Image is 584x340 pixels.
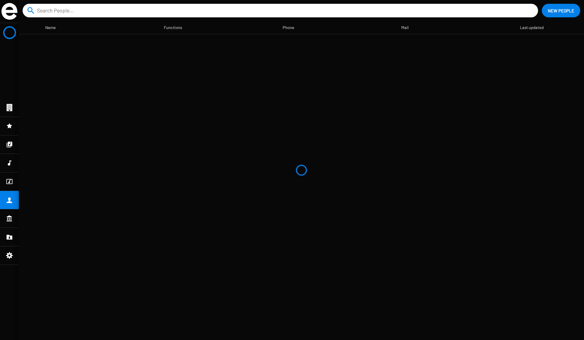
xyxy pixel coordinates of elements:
div: Functions [164,24,182,31]
div: Functions [164,24,189,31]
img: grand-sigle.svg [2,3,17,20]
div: Mail [401,24,409,31]
div: Last updated [520,24,544,31]
mat-icon: search [26,6,35,15]
div: Name [45,24,56,31]
button: New People [542,4,580,17]
div: Name [45,24,63,31]
div: Phone [283,24,294,31]
div: Last updated [520,24,550,31]
input: Search People... [37,4,527,17]
span: New People [548,4,574,17]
